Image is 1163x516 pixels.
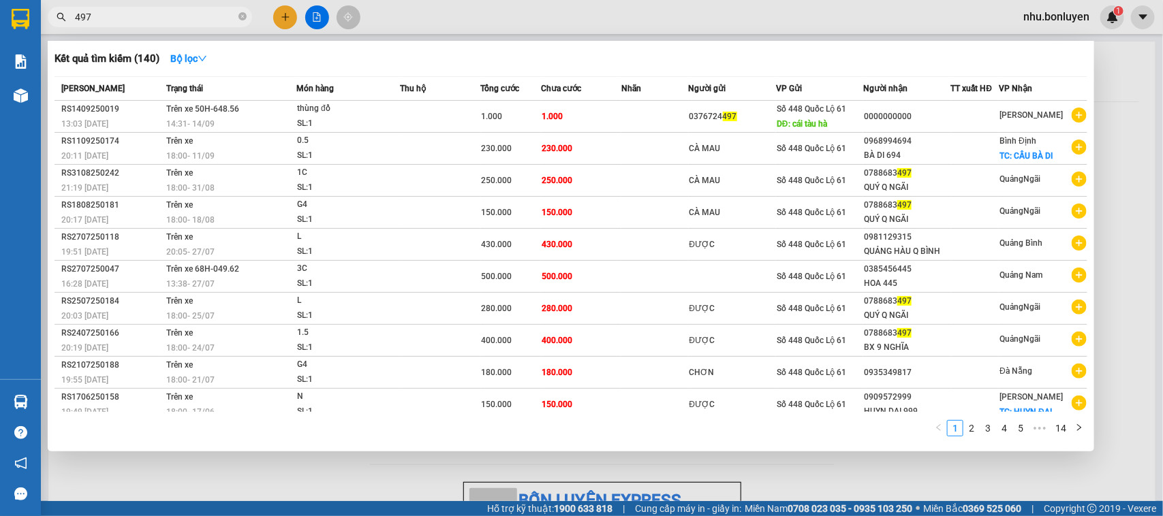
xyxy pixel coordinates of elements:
span: 280.000 [542,304,572,313]
span: Trên xe [166,168,193,178]
span: 230.000 [481,144,512,153]
div: RS2707250118 [61,230,162,244]
span: Trên xe [166,392,193,402]
div: ĐƯỢC [689,238,776,252]
span: 20:19 [DATE] [61,343,108,353]
div: 0981129315 [864,230,950,244]
a: 4 [997,421,1012,436]
span: plus-circle [1072,236,1087,251]
a: 5 [1013,421,1028,436]
span: question-circle [14,426,27,439]
span: 18:00 - 31/08 [166,183,215,193]
div: ĐƯỢC [689,302,776,316]
img: logo-vxr [12,9,29,29]
span: 250.000 [481,176,512,185]
li: Bốn Luyện Express [7,7,198,58]
span: left [935,423,943,432]
span: Trên xe [166,200,193,210]
span: 430.000 [542,240,572,249]
span: Số 448 Quốc Lộ 61 [777,208,846,217]
span: 497 [897,200,912,210]
div: G4 [297,357,399,372]
span: close-circle [238,12,247,20]
div: RS1706250158 [61,390,162,404]
div: SL: 1 [297,212,399,227]
span: Số 448 Quốc Lộ 61 [777,400,846,409]
span: Số 448 Quốc Lộ 61 [777,304,846,313]
span: 20:17 [DATE] [61,215,108,225]
span: plus-circle [1072,300,1087,315]
span: Trên xe [166,232,193,242]
span: 1.000 [481,112,502,121]
a: 2 [964,421,979,436]
div: QUÝ Q NGÃI [864,212,950,227]
div: 0385456445 [864,262,950,276]
div: SL: 1 [297,148,399,163]
div: 1C [297,165,399,180]
div: RS1109250174 [61,134,162,148]
span: 18:00 - 25/07 [166,311,215,321]
span: TC: CẦU BÀ DI [999,151,1053,161]
div: 0968994694 [864,134,950,148]
span: 13:03 [DATE] [61,119,108,129]
div: 0935349817 [864,366,950,380]
span: QuảngNgãi [999,302,1040,312]
div: SL: 1 [297,308,399,323]
span: Số 448 Quốc Lộ 61 [777,104,846,114]
div: RS3108250242 [61,166,162,180]
div: BÀ DI 694 [864,148,950,163]
li: Next 5 Pages [1029,420,1051,436]
span: 150.000 [481,400,512,409]
span: Số 448 Quốc Lộ 61 [777,240,846,249]
span: 20:03 [DATE] [61,311,108,321]
div: RS2707250047 [61,262,162,276]
span: Trên xe [166,296,193,306]
span: 400.000 [481,336,512,345]
span: Thu hộ [400,84,426,93]
div: 3C [297,261,399,276]
div: SL: 1 [297,244,399,259]
span: VP Nhận [999,84,1032,93]
span: 14:31 - 14/09 [166,119,215,129]
span: Số 448 Quốc Lộ 61 [777,144,846,153]
span: 430.000 [481,240,512,249]
div: ĐƯỢC [689,334,776,348]
span: TC: HUYN ĐAI [999,407,1052,417]
div: RS1409250019 [61,102,162,116]
span: plus-circle [1072,204,1087,219]
div: L [297,229,399,244]
span: close-circle [238,11,247,24]
div: QUÝ Q NGÃI [864,180,950,195]
span: 19:51 [DATE] [61,247,108,257]
span: Trên xe [166,360,193,370]
span: [PERSON_NAME] [61,84,125,93]
span: message [14,487,27,500]
span: Trên xe [166,136,193,146]
li: VP [PERSON_NAME] [94,74,181,88]
span: 19:55 [DATE] [61,375,108,385]
div: 0909572999 [864,390,950,404]
span: down [198,54,207,63]
span: 20:05 - 27/07 [166,247,215,257]
span: 150.000 [542,208,572,217]
span: Người gửi [689,84,726,93]
div: SL: 1 [297,372,399,387]
div: 0.5 [297,133,399,148]
h3: Kết quả tìm kiếm ( 140 ) [55,52,159,66]
span: Món hàng [296,84,334,93]
div: SL: 1 [297,180,399,195]
li: VP Số 448 Quốc Lộ 61 [7,74,94,103]
div: HUYN DAI 999 [864,404,950,419]
span: plus-circle [1072,396,1087,410]
div: CÀ MAU [689,142,776,156]
span: 230.000 [542,144,572,153]
div: CÀ MAU [689,206,776,220]
div: 0376724 [689,110,776,124]
span: Số 448 Quốc Lộ 61 [777,176,846,185]
span: Trên xe 50H-648.56 [166,104,239,114]
strong: Bộ lọc [170,53,207,64]
span: Số 448 Quốc Lộ 61 [777,368,846,377]
li: 5 [1012,420,1029,436]
div: thùng đồ [297,101,399,116]
li: Previous Page [931,420,947,436]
